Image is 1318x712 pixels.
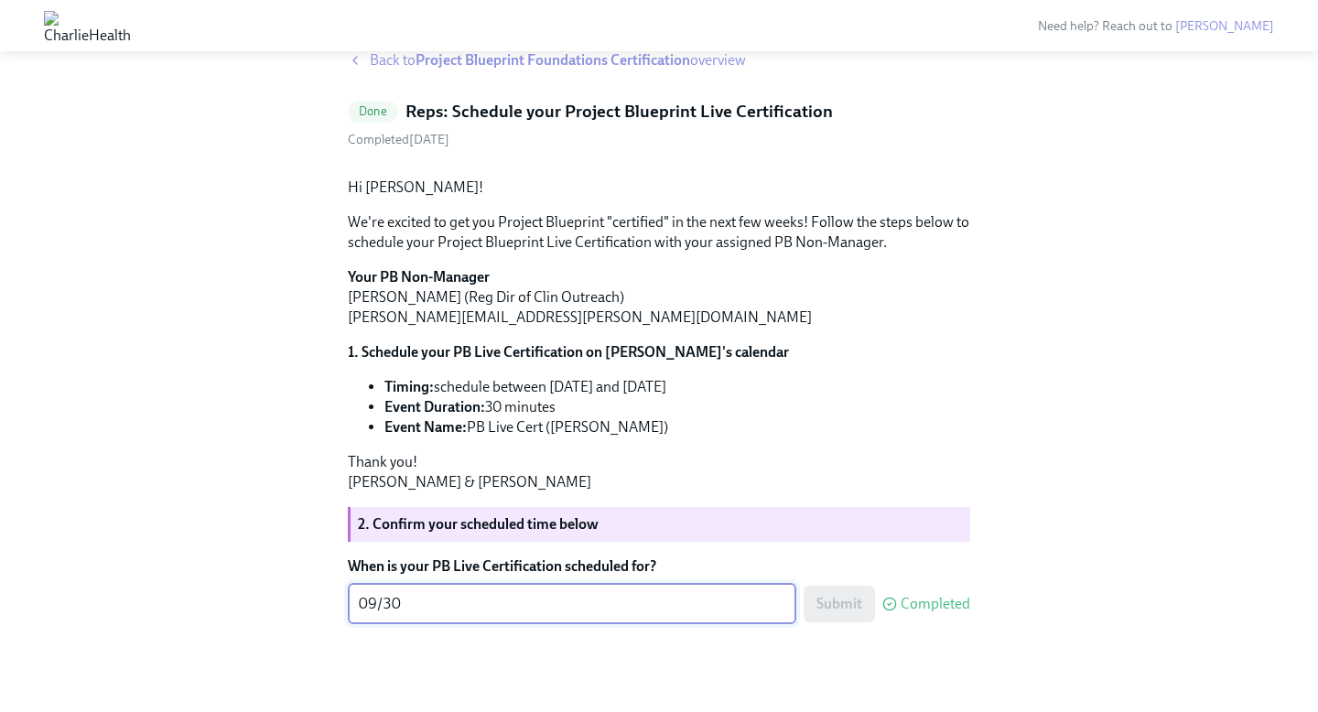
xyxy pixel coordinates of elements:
[384,397,970,417] li: 30 minutes
[348,50,970,70] a: Back toProject Blueprint Foundations Certificationoverview
[348,268,490,286] strong: Your PB Non-Manager
[1175,18,1274,34] a: [PERSON_NAME]
[44,11,131,40] img: CharlieHealth
[405,100,833,124] h5: Reps: Schedule your Project Blueprint Live Certification
[1038,18,1274,34] span: Need help? Reach out to
[384,418,467,436] strong: Event Name:
[370,50,746,70] span: Back to overview
[901,597,970,611] span: Completed
[348,212,970,253] p: We're excited to get you Project Blueprint "certified" in the next few weeks! Follow the steps be...
[384,378,434,395] strong: Timing:
[348,132,449,147] span: Monday, August 25th 2025, 10:23 am
[348,343,789,361] strong: 1. Schedule your PB Live Certification on [PERSON_NAME]'s calendar
[348,104,398,118] span: Done
[384,377,970,397] li: schedule between [DATE] and [DATE]
[348,267,970,328] p: [PERSON_NAME] (Reg Dir of Clin Outreach) [PERSON_NAME][EMAIL_ADDRESS][PERSON_NAME][DOMAIN_NAME]
[348,178,970,198] p: Hi [PERSON_NAME]!
[384,417,970,437] li: PB Live Cert ([PERSON_NAME])
[416,51,690,69] strong: Project Blueprint Foundations Certification
[359,593,785,615] textarea: 09/30
[384,398,485,415] strong: Event Duration:
[348,452,970,492] p: Thank you! [PERSON_NAME] & [PERSON_NAME]
[348,556,970,577] label: When is your PB Live Certification scheduled for?
[358,515,599,533] strong: 2. Confirm your scheduled time below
